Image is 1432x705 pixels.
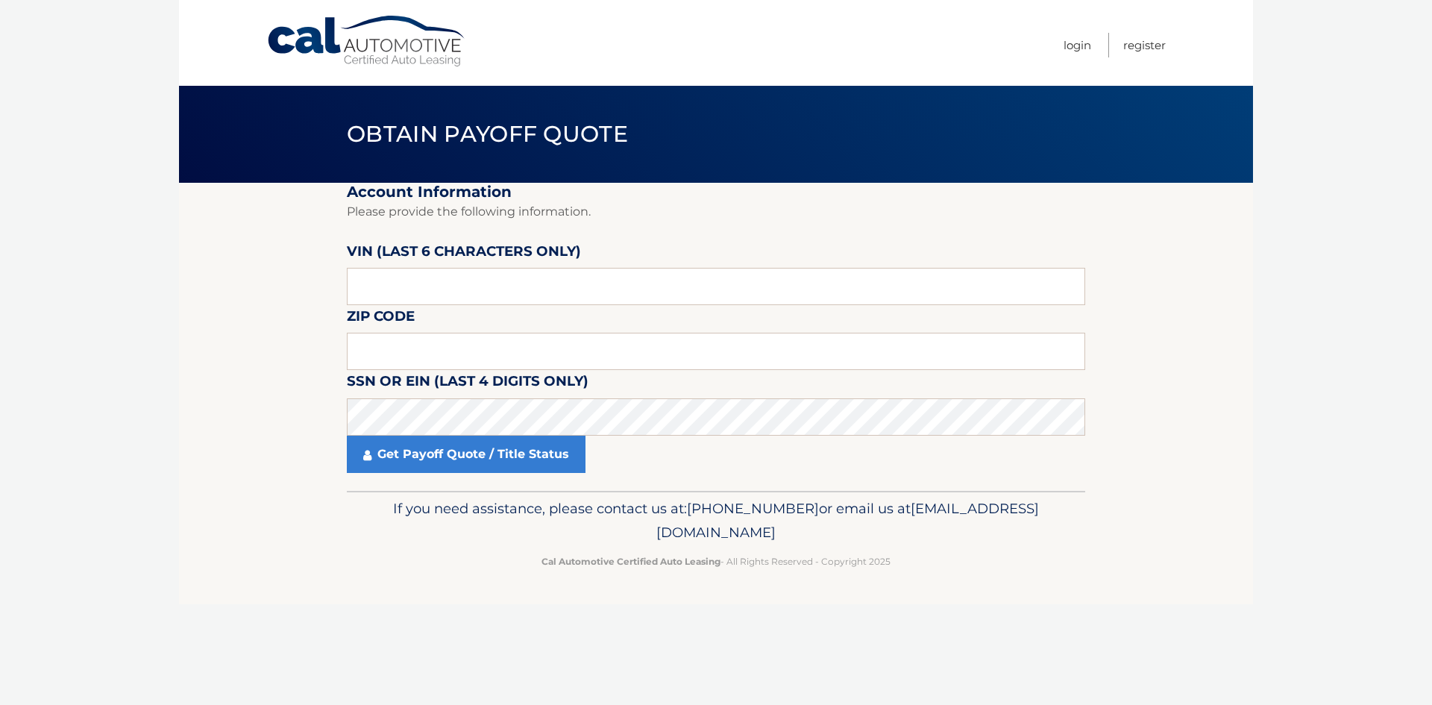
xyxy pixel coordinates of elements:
span: Obtain Payoff Quote [347,120,628,148]
a: Login [1064,33,1091,57]
a: Get Payoff Quote / Title Status [347,436,585,473]
p: - All Rights Reserved - Copyright 2025 [357,554,1075,569]
label: VIN (last 6 characters only) [347,240,581,268]
a: Register [1123,33,1166,57]
a: Cal Automotive [266,15,468,68]
p: Please provide the following information. [347,201,1085,222]
strong: Cal Automotive Certified Auto Leasing [541,556,720,567]
span: [PHONE_NUMBER] [687,500,819,517]
label: Zip Code [347,305,415,333]
h2: Account Information [347,183,1085,201]
label: SSN or EIN (last 4 digits only) [347,370,588,398]
p: If you need assistance, please contact us at: or email us at [357,497,1075,545]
